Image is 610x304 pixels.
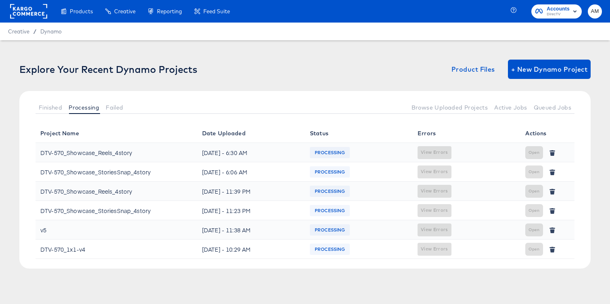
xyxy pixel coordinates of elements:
[202,243,300,256] div: [DATE] - 10:29 AM
[448,60,498,79] button: Product Files
[40,223,46,236] div: v5
[547,5,570,13] span: Accounts
[494,104,527,111] span: Active Jobs
[203,8,230,14] span: Feed Suite
[591,7,599,16] span: AM
[412,104,488,111] span: Browse Uploaded Projects
[39,104,62,111] span: Finished
[157,8,182,14] span: Reporting
[36,124,197,143] th: Project Name
[197,124,305,143] th: Date Uploaded
[40,204,150,217] div: DTV-570_Showcase_StoriesSnap_4story
[69,104,99,111] span: Processing
[534,104,571,111] span: Queued Jobs
[202,223,300,236] div: [DATE] - 11:38 AM
[114,8,136,14] span: Creative
[531,4,582,19] button: AccountsDirecTV
[40,185,132,198] div: DTV-570_Showcase_Reels_4story
[19,64,197,75] div: Explore Your Recent Dynamo Projects
[70,8,93,14] span: Products
[106,104,123,111] span: Failed
[202,165,300,178] div: [DATE] - 6:06 AM
[310,165,350,178] span: PROCESSING
[310,146,350,159] span: PROCESSING
[40,243,85,256] div: DTV-570_1x1-v4
[310,223,350,236] span: PROCESSING
[40,28,62,35] a: Dynamo
[310,243,350,256] span: PROCESSING
[202,204,300,217] div: [DATE] - 11:23 PM
[29,28,40,35] span: /
[8,28,29,35] span: Creative
[310,204,350,217] span: PROCESSING
[588,4,602,19] button: AM
[40,165,150,178] div: DTV-570_Showcase_StoriesSnap_4story
[40,146,132,159] div: DTV-570_Showcase_Reels_4story
[547,11,570,18] span: DirecTV
[520,124,574,143] th: Actions
[451,64,495,75] span: Product Files
[413,124,520,143] th: Errors
[305,124,413,143] th: Status
[202,146,300,159] div: [DATE] - 6:30 AM
[511,64,587,75] span: + New Dynamo Project
[508,60,591,79] button: + New Dynamo Project
[310,185,350,198] span: PROCESSING
[202,185,300,198] div: [DATE] - 11:39 PM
